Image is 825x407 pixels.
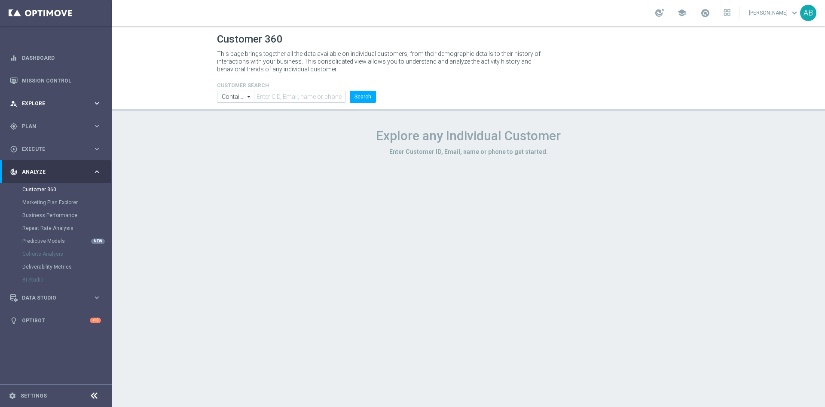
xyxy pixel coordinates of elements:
[9,146,101,153] button: play_circle_outline Execute keyboard_arrow_right
[22,260,111,273] div: Deliverability Metrics
[22,169,93,174] span: Analyze
[22,124,93,129] span: Plan
[22,69,101,92] a: Mission Control
[22,238,89,245] a: Predictive Models
[790,8,799,18] span: keyboard_arrow_down
[10,317,18,324] i: lightbulb
[10,309,101,332] div: Optibot
[254,91,345,103] input: Enter CID, Email, name or phone
[22,183,111,196] div: Customer 360
[217,148,720,156] h3: Enter Customer ID, Email, name or phone to get started.
[22,101,93,106] span: Explore
[90,318,101,323] div: +10
[21,393,47,398] a: Settings
[10,168,18,176] i: track_changes
[217,83,376,89] h4: CUSTOMER SEARCH
[10,122,18,130] i: gps_fixed
[22,248,111,260] div: Cohorts Analysis
[93,122,101,130] i: keyboard_arrow_right
[677,8,687,18] span: school
[9,100,101,107] button: person_search Explore keyboard_arrow_right
[217,128,720,144] h1: Explore any Individual Customer
[10,294,93,302] div: Data Studio
[9,123,101,130] button: gps_fixed Plan keyboard_arrow_right
[10,69,101,92] div: Mission Control
[217,33,720,46] h1: Customer 360
[93,294,101,302] i: keyboard_arrow_right
[9,392,16,400] i: settings
[93,168,101,176] i: keyboard_arrow_right
[22,186,89,193] a: Customer 360
[217,91,254,103] input: Contains
[800,5,816,21] div: AB
[10,122,93,130] div: Plan
[748,6,800,19] a: [PERSON_NAME]keyboard_arrow_down
[22,273,111,286] div: BI Studio
[350,91,376,103] button: Search
[22,295,93,300] span: Data Studio
[22,46,101,69] a: Dashboard
[93,99,101,107] i: keyboard_arrow_right
[22,212,89,219] a: Business Performance
[10,46,101,69] div: Dashboard
[10,145,93,153] div: Execute
[9,77,101,84] button: Mission Control
[10,145,18,153] i: play_circle_outline
[10,100,18,107] i: person_search
[10,168,93,176] div: Analyze
[22,209,111,222] div: Business Performance
[10,54,18,62] i: equalizer
[9,55,101,61] button: equalizer Dashboard
[9,294,101,301] button: Data Studio keyboard_arrow_right
[22,199,89,206] a: Marketing Plan Explorer
[22,222,111,235] div: Repeat Rate Analysis
[93,145,101,153] i: keyboard_arrow_right
[9,317,101,324] button: lightbulb Optibot +10
[245,91,254,102] i: arrow_drop_down
[10,100,93,107] div: Explore
[217,50,548,73] p: This page brings together all the data available on individual customers, from their demographic ...
[9,168,101,175] button: track_changes Analyze keyboard_arrow_right
[91,239,105,244] div: NEW
[22,309,90,332] a: Optibot
[22,147,93,152] span: Execute
[22,235,111,248] div: Predictive Models
[22,196,111,209] div: Marketing Plan Explorer
[22,225,89,232] a: Repeat Rate Analysis
[22,263,89,270] a: Deliverability Metrics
